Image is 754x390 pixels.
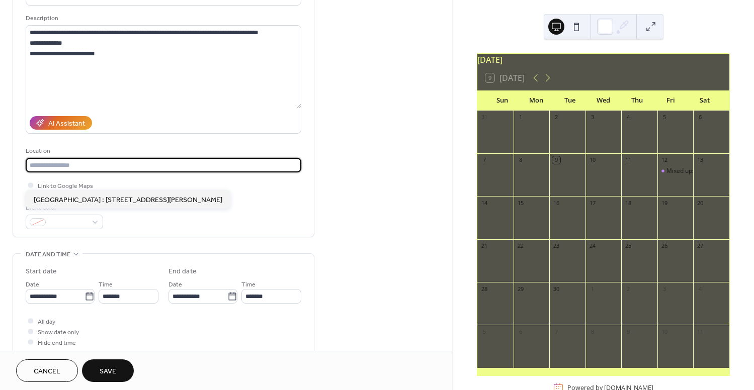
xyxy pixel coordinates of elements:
div: 18 [624,199,632,207]
div: Tue [553,90,587,111]
span: Link to Google Maps [38,181,93,191]
div: 31 [480,114,488,121]
span: Save [100,366,116,377]
div: 9 [552,156,560,164]
div: 22 [517,242,524,250]
div: [DATE] [477,54,729,66]
div: 28 [480,285,488,292]
span: Date and time [26,249,70,260]
span: Date [169,279,182,290]
div: 4 [696,285,704,292]
div: 3 [660,285,668,292]
div: 14 [480,199,488,207]
div: 11 [696,328,704,335]
div: 5 [660,114,668,121]
div: 17 [589,199,596,207]
div: 6 [517,328,524,335]
button: AI Assistant [30,116,92,130]
div: 10 [660,328,668,335]
span: Hide end time [38,338,76,348]
div: 1 [589,285,596,292]
div: 11 [624,156,632,164]
div: 1 [517,114,524,121]
div: End date [169,266,197,277]
div: 9 [624,328,632,335]
div: 29 [517,285,524,292]
div: 7 [552,328,560,335]
div: 25 [624,242,632,250]
div: 10 [589,156,596,164]
div: Mon [519,90,553,111]
span: Date [26,279,39,290]
span: Cancel [34,366,60,377]
span: Time [99,279,113,290]
div: Sun [485,90,519,111]
div: Mixed ups Live [657,167,694,175]
div: 26 [660,242,668,250]
button: Cancel [16,359,78,382]
div: 8 [517,156,524,164]
div: AI Assistant [48,119,85,129]
span: Time [241,279,256,290]
div: 21 [480,242,488,250]
div: 20 [696,199,704,207]
div: 8 [589,328,596,335]
div: 7 [480,156,488,164]
div: Wed [587,90,620,111]
div: Location [26,146,299,156]
div: Event color [26,203,101,213]
div: Description [26,13,299,24]
div: Start date [26,266,57,277]
div: 2 [552,114,560,121]
div: 15 [517,199,524,207]
div: 3 [589,114,596,121]
div: 19 [660,199,668,207]
span: [GEOGRAPHIC_DATA] : [STREET_ADDRESS][PERSON_NAME] [34,195,222,206]
div: 12 [660,156,668,164]
div: 5 [480,328,488,335]
button: Save [82,359,134,382]
div: Thu [620,90,654,111]
div: 23 [552,242,560,250]
div: 16 [552,199,560,207]
div: Mixed ups Live [666,167,708,175]
div: 6 [696,114,704,121]
div: 30 [552,285,560,292]
div: Sat [688,90,721,111]
div: Fri [654,90,688,111]
div: 2 [624,285,632,292]
div: 13 [696,156,704,164]
div: 24 [589,242,596,250]
div: 27 [696,242,704,250]
div: 4 [624,114,632,121]
span: Show date only [38,327,79,338]
span: All day [38,317,55,327]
